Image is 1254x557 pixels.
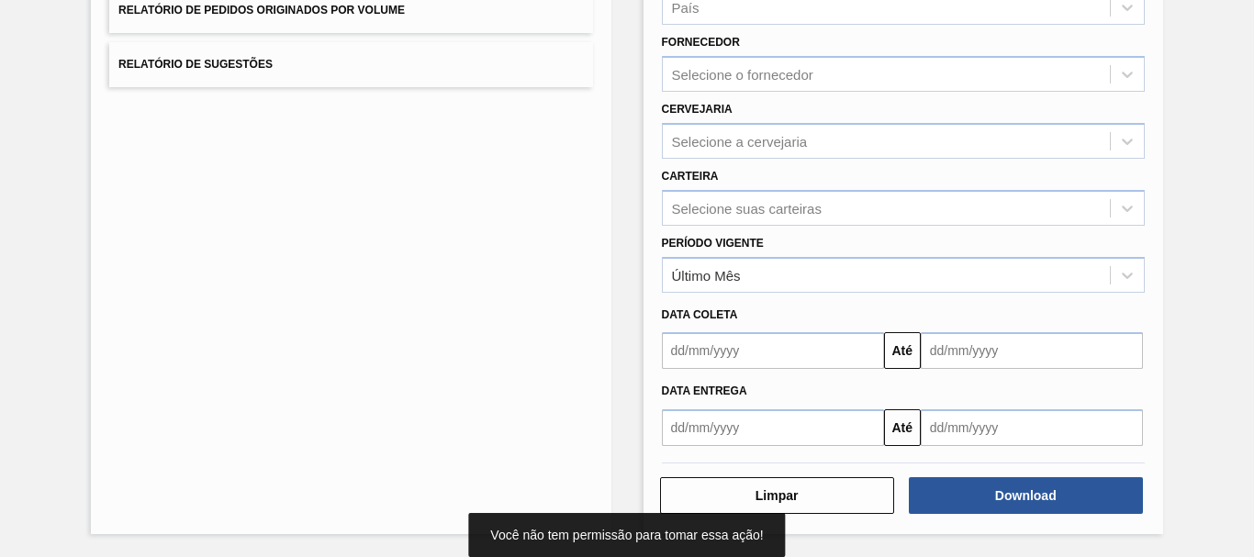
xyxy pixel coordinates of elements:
[884,332,921,369] button: Até
[662,36,740,49] label: Fornecedor
[909,477,1143,514] button: Download
[118,58,273,71] span: Relatório de Sugestões
[490,528,763,542] span: Você não tem permissão para tomar essa ação!
[672,267,741,283] div: Último Mês
[921,409,1143,446] input: dd/mm/yyyy
[672,67,813,83] div: Selecione o fornecedor
[662,103,733,116] label: Cervejaria
[662,170,719,183] label: Carteira
[884,409,921,446] button: Até
[118,4,405,17] span: Relatório de Pedidos Originados por Volume
[662,409,884,446] input: dd/mm/yyyy
[662,308,738,321] span: Data coleta
[662,237,764,250] label: Período Vigente
[662,332,884,369] input: dd/mm/yyyy
[109,42,592,87] button: Relatório de Sugestões
[662,384,747,397] span: Data Entrega
[660,477,894,514] button: Limpar
[672,133,808,149] div: Selecione a cervejaria
[672,200,822,216] div: Selecione suas carteiras
[921,332,1143,369] input: dd/mm/yyyy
